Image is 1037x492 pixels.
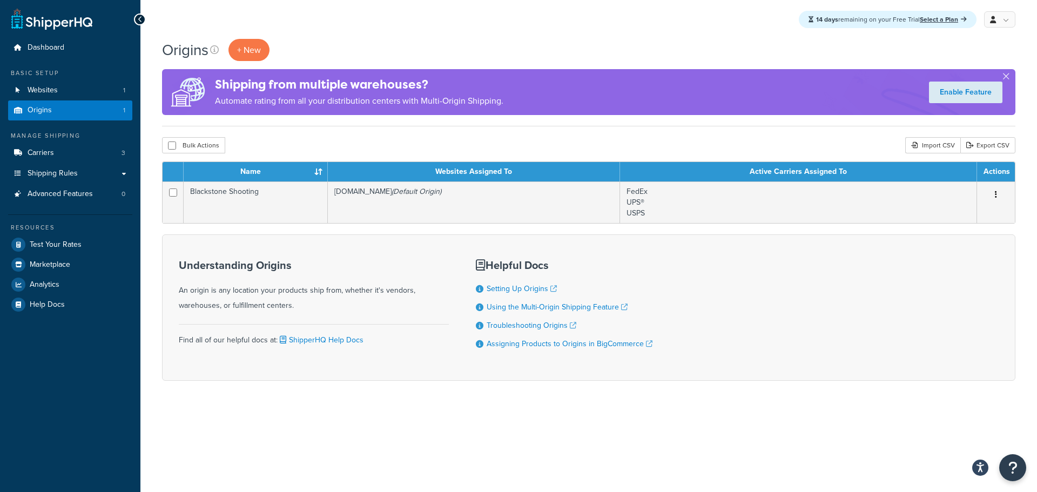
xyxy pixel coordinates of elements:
div: Basic Setup [8,69,132,78]
div: Find all of our helpful docs at: [179,324,449,348]
a: ShipperHQ Help Docs [278,334,363,346]
a: Origins 1 [8,100,132,120]
a: Help Docs [8,295,132,314]
a: ShipperHQ Home [11,8,92,30]
th: Actions [977,162,1015,181]
h3: Understanding Origins [179,259,449,271]
span: 1 [123,106,125,115]
a: Dashboard [8,38,132,58]
div: An origin is any location your products ship from, whether it's vendors, warehouses, or fulfillme... [179,259,449,313]
a: Troubleshooting Origins [487,320,576,331]
td: Blackstone Shooting [184,181,328,223]
li: Carriers [8,143,132,163]
th: Websites Assigned To [328,162,620,181]
span: + New [237,44,261,56]
img: ad-origins-multi-dfa493678c5a35abed25fd24b4b8a3fa3505936ce257c16c00bdefe2f3200be3.png [162,69,215,115]
button: Open Resource Center [999,454,1026,481]
a: Setting Up Origins [487,283,557,294]
h1: Origins [162,39,208,60]
span: Analytics [30,280,59,289]
a: + New [228,39,270,61]
strong: 14 days [816,15,838,24]
p: Automate rating from all your distribution centers with Multi-Origin Shipping. [215,93,503,109]
a: Shipping Rules [8,164,132,184]
span: 1 [123,86,125,95]
a: Analytics [8,275,132,294]
a: Export CSV [960,137,1015,153]
a: Test Your Rates [8,235,132,254]
li: Origins [8,100,132,120]
li: Websites [8,80,132,100]
span: Shipping Rules [28,169,78,178]
a: Using the Multi-Origin Shipping Feature [487,301,628,313]
a: Assigning Products to Origins in BigCommerce [487,338,652,349]
span: Test Your Rates [30,240,82,250]
div: Resources [8,223,132,232]
button: Bulk Actions [162,137,225,153]
a: Carriers 3 [8,143,132,163]
a: Websites 1 [8,80,132,100]
a: Advanced Features 0 [8,184,132,204]
a: Marketplace [8,255,132,274]
div: Import CSV [905,137,960,153]
span: Help Docs [30,300,65,309]
span: Marketplace [30,260,70,269]
h4: Shipping from multiple warehouses? [215,76,503,93]
td: FedEx UPS® USPS [620,181,977,223]
span: 3 [122,149,125,158]
span: 0 [122,190,125,199]
h3: Helpful Docs [476,259,652,271]
span: Dashboard [28,43,64,52]
span: Carriers [28,149,54,158]
div: remaining on your Free Trial [799,11,977,28]
li: Advanced Features [8,184,132,204]
th: Name : activate to sort column ascending [184,162,328,181]
td: [DOMAIN_NAME] [328,181,620,223]
div: Manage Shipping [8,131,132,140]
th: Active Carriers Assigned To [620,162,977,181]
i: (Default Origin) [392,186,441,197]
span: Origins [28,106,52,115]
a: Enable Feature [929,82,1002,103]
span: Advanced Features [28,190,93,199]
span: Websites [28,86,58,95]
a: Select a Plan [920,15,967,24]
